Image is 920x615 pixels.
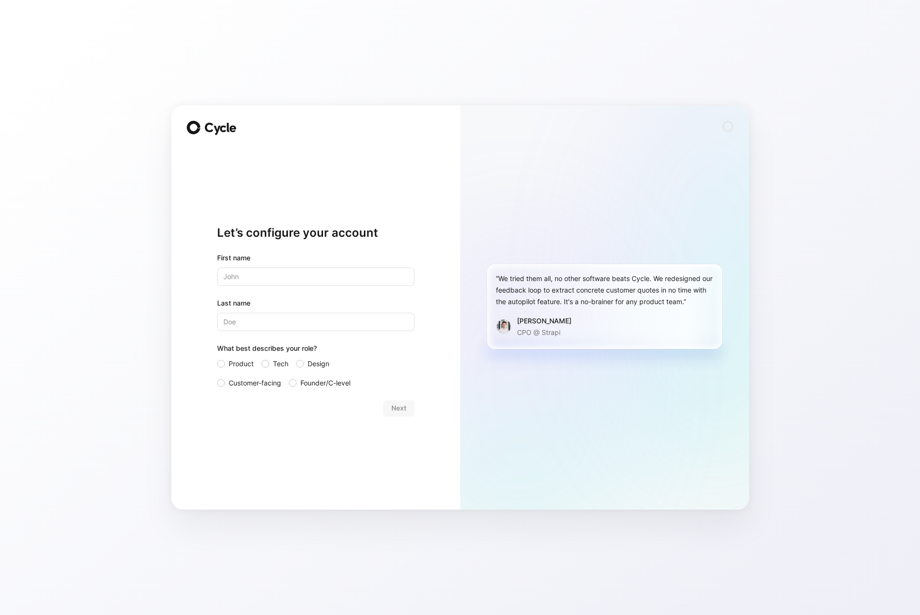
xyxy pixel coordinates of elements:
h1: Let’s configure your account [217,225,415,241]
span: Customer-facing [229,377,281,389]
div: “We tried them all, no other software beats Cycle. We redesigned our feedback loop to extract con... [496,273,713,307]
input: Doe [217,313,415,331]
span: Product [229,358,254,370]
span: Design [308,358,329,370]
span: Tech [273,358,288,370]
label: Last name [217,297,415,309]
div: What best describes your role? [217,343,415,358]
p: CPO @ Strapi [517,327,571,338]
div: [PERSON_NAME] [517,315,571,327]
div: First name [217,252,415,264]
span: Founder/C-level [300,377,350,389]
input: John [217,268,415,286]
